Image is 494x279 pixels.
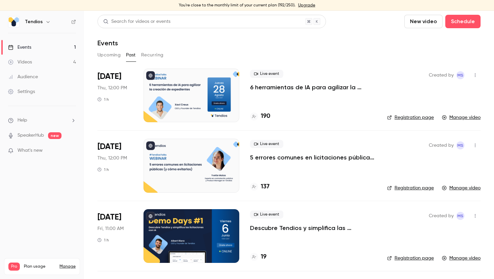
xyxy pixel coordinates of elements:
div: Settings [8,88,35,95]
span: MS [457,212,463,220]
div: Videos [8,59,32,65]
span: [DATE] [97,212,121,223]
span: Live event [250,211,283,219]
button: Recurring [141,50,164,60]
a: 19 [250,252,266,262]
span: Thu, 12:00 PM [97,155,127,161]
h4: 19 [261,252,266,262]
h6: Tendios [25,18,43,25]
span: What's new [17,147,43,154]
a: Manage video [442,114,481,121]
a: SpeakerHub [17,132,44,139]
a: Manage [59,264,76,269]
a: 190 [250,112,270,121]
span: Fri, 11:00 AM [97,225,124,232]
span: Created by [429,71,454,79]
a: Manage video [442,185,481,191]
a: Registration page [387,185,434,191]
a: Upgrade [298,3,315,8]
a: 5 errores comunes en licitaciones públicas (y cómo evitarlos) [250,153,376,161]
li: help-dropdown-opener [8,117,76,124]
span: Plan usage [24,264,55,269]
span: Pro [8,263,20,271]
div: Search for videos or events [103,18,170,25]
span: Maria Serra [456,71,464,79]
iframe: Noticeable Trigger [68,148,76,154]
button: Upcoming [97,50,121,60]
a: 6 herramientas de IA para agilizar la creación de expedientes [250,83,376,91]
a: Registration page [387,114,434,121]
div: 1 h [97,97,109,102]
div: Events [8,44,31,51]
img: Tendios [8,16,19,27]
div: 1 h [97,167,109,172]
button: New video [404,15,443,28]
div: Aug 28 Thu, 12:00 PM (Europe/Madrid) [97,68,133,122]
a: Descubre Tendios y simplifica las licitaciones con IA [250,224,376,232]
button: Schedule [445,15,481,28]
button: Past [126,50,136,60]
div: Jun 6 Fri, 11:00 AM (Europe/Madrid) [97,209,133,263]
span: [DATE] [97,141,121,152]
span: Created by [429,141,454,149]
span: MS [457,141,463,149]
span: MS [457,71,463,79]
a: 137 [250,182,270,191]
h4: 137 [261,182,270,191]
span: Created by [429,212,454,220]
h4: 190 [261,112,270,121]
span: [DATE] [97,71,121,82]
a: Manage video [442,255,481,262]
span: new [48,132,61,139]
div: Jun 26 Thu, 12:00 PM (Europe/Madrid) [97,139,133,192]
span: Maria Serra [456,141,464,149]
span: Maria Serra [456,212,464,220]
span: Help [17,117,27,124]
span: Thu, 12:00 PM [97,85,127,91]
div: 1 h [97,237,109,243]
h1: Events [97,39,118,47]
div: Audience [8,74,38,80]
span: Live event [250,140,283,148]
a: Registration page [387,255,434,262]
span: Live event [250,70,283,78]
